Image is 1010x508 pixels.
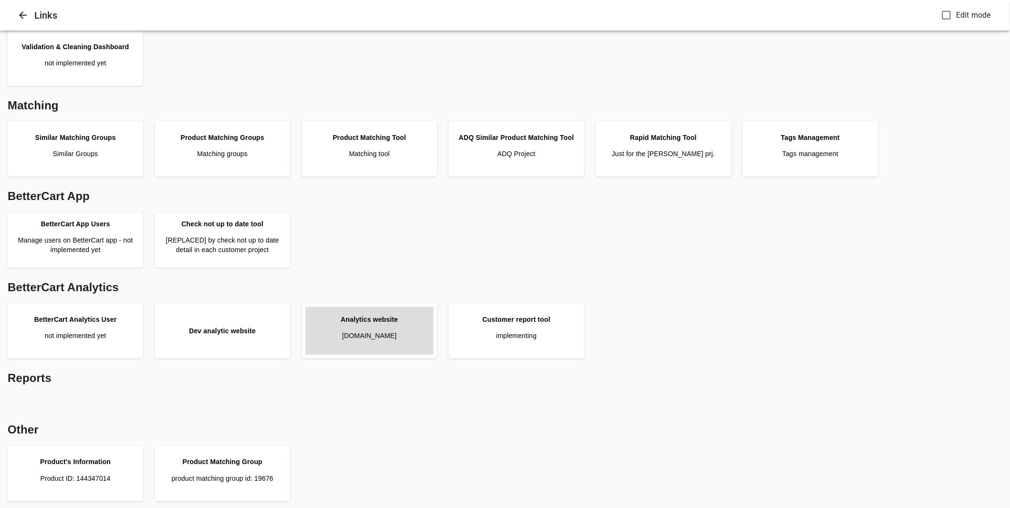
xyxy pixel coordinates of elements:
[782,149,838,159] p: Tags management
[35,133,116,142] div: Similar Matching Groups
[4,418,1006,442] div: Other
[349,149,389,159] p: Matching tool
[747,125,874,173] a: Tags ManagementTags management
[612,149,715,159] p: Just for the [PERSON_NAME] prj.
[305,125,433,173] a: Product Matching ToolMatching tool
[40,457,111,466] div: Product's Information
[11,125,139,173] a: Similar Matching GroupsSimilar Groups
[22,42,129,52] div: Validation & Cleaning Dashboard
[11,235,139,254] p: Manage users on BetterCart app - not implemented yet
[496,331,537,340] p: implementing
[305,307,433,355] a: Analytics website[DOMAIN_NAME]
[342,331,397,340] p: [DOMAIN_NAME]
[4,275,1006,299] div: BetterCart Analytics
[781,133,840,142] div: Tags Management
[452,125,580,173] a: ADQ Similar Product Matching ToolADQ Project
[11,4,34,27] button: Close
[11,34,139,82] a: Validation & Cleaning Dashboardnot implemented yet
[600,125,727,173] a: Rapid Matching ToolJust for the [PERSON_NAME] prj.
[180,133,264,142] div: Product Matching Groups
[45,58,106,68] p: not implemented yet
[197,149,248,159] p: Matching groups
[158,235,286,254] p: [REPLACED] by check not up to date detail in each customer project
[181,219,263,229] div: Check not up to date tool
[957,10,991,21] span: Edit mode
[158,450,286,497] a: Product Matching Groupproduct matching group id: 19676
[11,216,139,264] a: BetterCart App UsersManage users on BetterCart app - not implemented yet
[11,450,139,497] a: Product's InformationProduct ID: 144347014
[189,326,256,336] div: Dev analytic website
[40,474,110,483] p: Product ID: 144347014
[41,219,110,229] div: BetterCart App Users
[158,216,286,264] a: Check not up to date tool[REPLACED] by check not up to date detail in each customer project
[333,133,406,142] div: Product Matching Tool
[630,133,696,142] div: Rapid Matching Tool
[171,474,273,483] p: product matching group id: 19676
[11,307,139,355] a: BetterCart Analytics Usernot implemented yet
[459,133,574,142] div: ADQ Similar Product Matching Tool
[4,366,1006,390] div: Reports
[34,315,117,324] div: BetterCart Analytics User
[53,149,98,159] p: Similar Groups
[483,315,550,324] div: Customer report tool
[341,315,398,324] div: Analytics website
[182,457,262,466] div: Product Matching Group
[4,184,1006,208] div: BetterCart App
[34,8,938,23] h6: Links
[158,125,286,173] a: Product Matching GroupsMatching groups
[452,307,580,355] a: Customer report toolimplementing
[158,307,286,355] a: Dev analytic website
[4,94,1006,117] div: Matching
[497,149,535,159] p: ADQ Project
[45,331,106,340] p: not implemented yet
